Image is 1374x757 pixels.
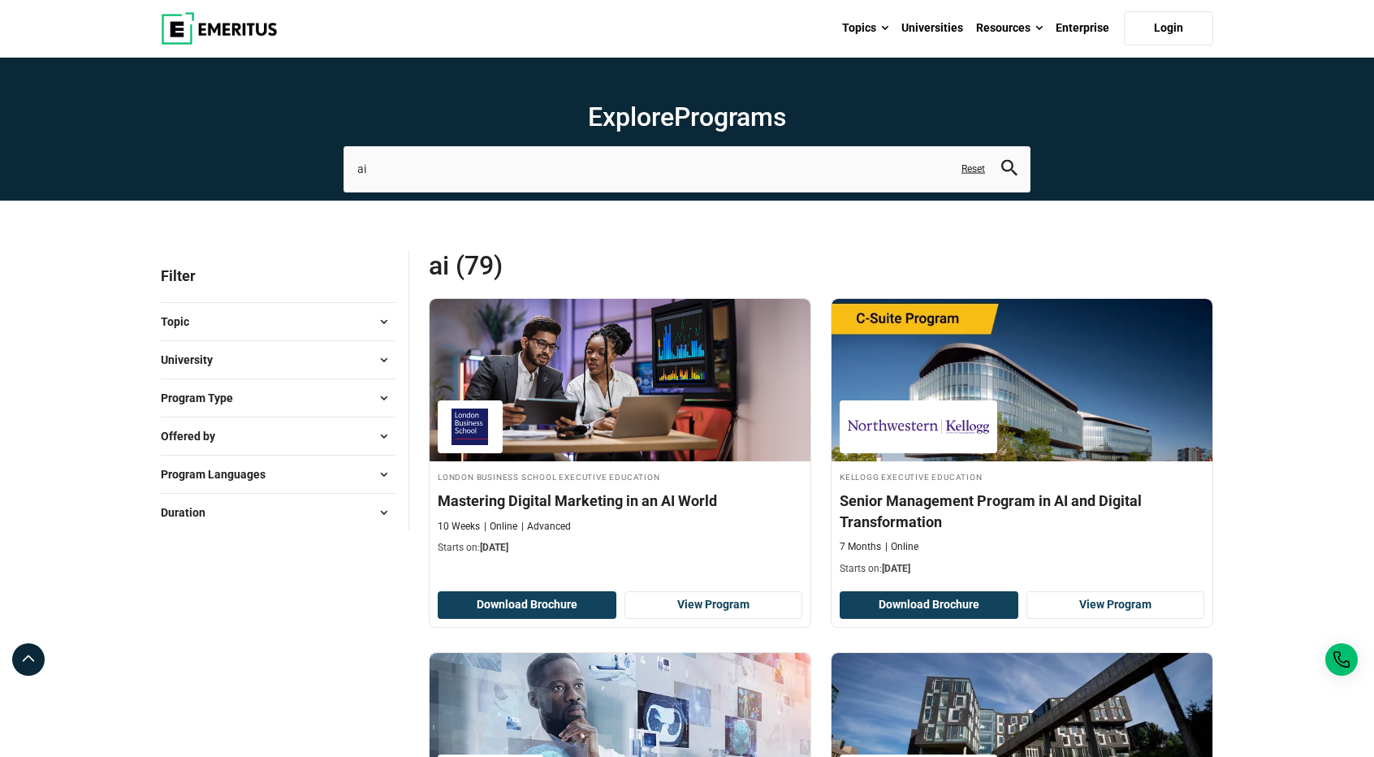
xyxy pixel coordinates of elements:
[885,540,918,554] p: Online
[161,462,395,487] button: Program Languages
[832,299,1212,461] img: Senior Management Program in AI and Digital Transformation | Online Digital Transformation Course
[1124,11,1213,45] a: Login
[161,386,395,410] button: Program Type
[484,520,517,534] p: Online
[1026,591,1205,619] a: View Program
[840,562,1204,576] p: Starts on:
[438,469,802,483] h4: London Business School Executive Education
[161,465,279,483] span: Program Languages
[343,146,1030,192] input: search-page
[446,409,495,445] img: London Business School Executive Education
[674,102,786,132] span: Programs
[438,491,802,511] h4: Mastering Digital Marketing in an AI World
[161,351,226,369] span: University
[1001,164,1018,180] a: search
[882,563,910,574] span: [DATE]
[161,249,395,302] p: Filter
[343,101,1030,133] h1: Explore
[161,313,202,331] span: Topic
[840,491,1204,531] h4: Senior Management Program in AI and Digital Transformation
[438,591,616,619] button: Download Brochure
[832,299,1212,584] a: Digital Transformation Course by Kellogg Executive Education - December 8, 2025 Kellogg Executive...
[438,520,480,534] p: 10 Weeks
[848,409,989,445] img: Kellogg Executive Education
[961,162,985,176] a: Reset search
[430,299,810,461] img: Mastering Digital Marketing in an AI World | Online Digital Marketing Course
[161,504,218,521] span: Duration
[161,427,228,445] span: Offered by
[1001,160,1018,179] button: search
[161,348,395,372] button: University
[840,591,1018,619] button: Download Brochure
[161,500,395,525] button: Duration
[161,389,246,407] span: Program Type
[840,469,1204,483] h4: Kellogg Executive Education
[438,541,802,555] p: Starts on:
[429,249,821,282] span: ai (79)
[840,540,881,554] p: 7 Months
[480,542,508,553] span: [DATE]
[161,424,395,448] button: Offered by
[624,591,803,619] a: View Program
[521,520,571,534] p: Advanced
[430,299,810,564] a: Digital Marketing Course by London Business School Executive Education - October 30, 2025 London ...
[161,309,395,334] button: Topic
